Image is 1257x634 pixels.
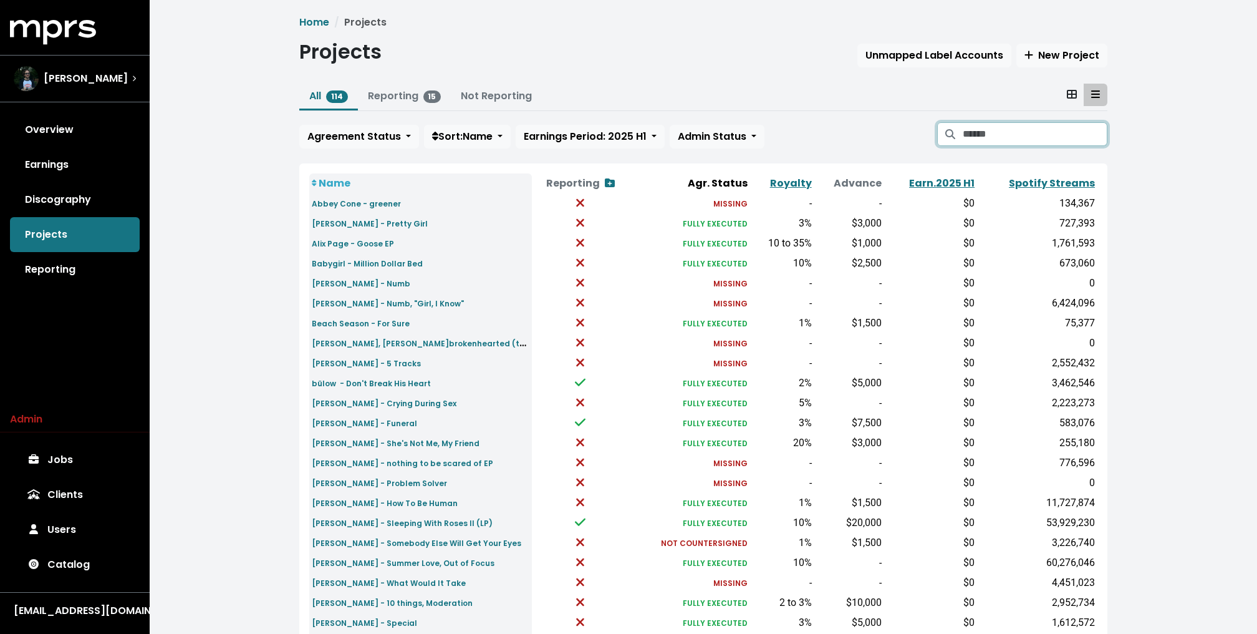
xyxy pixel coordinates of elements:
[299,40,382,64] h1: Projects
[852,497,882,509] span: $1,500
[10,547,140,582] a: Catalog
[312,598,473,608] small: [PERSON_NAME] - 10 things, Moderation
[299,15,329,29] a: Home
[312,356,421,370] a: [PERSON_NAME] - 5 Tracks
[852,437,882,449] span: $3,000
[857,44,1011,67] button: Unmapped Label Accounts
[750,473,814,493] td: -
[423,90,441,103] span: 15
[10,24,96,39] a: mprs logo
[977,513,1097,533] td: 53,929,230
[814,193,884,213] td: -
[713,298,748,309] small: MISSING
[628,173,749,193] th: Agr. Status
[884,213,977,233] td: $0
[750,433,814,453] td: 20%
[884,453,977,473] td: $0
[10,442,140,477] a: Jobs
[846,517,882,529] span: $20,000
[750,573,814,593] td: -
[312,478,447,489] small: [PERSON_NAME] - Problem Solver
[977,273,1097,293] td: 0
[312,318,410,329] small: Beach Season - For Sure
[44,71,128,86] span: [PERSON_NAME]
[312,336,556,350] a: [PERSON_NAME], [PERSON_NAME]brokenhearted (together)
[312,456,493,470] a: [PERSON_NAME] - nothing to be scared of EP
[884,233,977,253] td: $0
[884,373,977,393] td: $0
[10,112,140,147] a: Overview
[532,173,629,193] th: Reporting
[750,613,814,633] td: 3%
[852,537,882,549] span: $1,500
[312,515,493,530] a: [PERSON_NAME] - Sleeping With Roses II (LP)
[713,578,748,588] small: MISSING
[312,618,417,628] small: [PERSON_NAME] - Special
[814,453,884,473] td: -
[750,333,814,353] td: -
[516,125,665,149] button: Earnings Period: 2025 H1
[852,417,882,429] span: $7,500
[977,333,1097,353] td: 0
[977,533,1097,553] td: 3,226,740
[424,125,511,149] button: Sort:Name
[750,513,814,533] td: 10%
[909,176,975,190] a: Earn.2025 H1
[312,555,494,570] a: [PERSON_NAME] - Summer Love, Out of Focus
[814,393,884,413] td: -
[312,236,394,250] a: Alix Page - Goose EP
[312,518,493,529] small: [PERSON_NAME] - Sleeping With Roses II (LP)
[977,593,1097,613] td: 2,952,734
[683,238,748,249] small: FULLY EXECUTED
[312,298,464,309] small: [PERSON_NAME] - Numb, "Girl, I Know"
[661,538,748,549] small: NOT COUNTERSIGNED
[977,493,1097,513] td: 11,727,874
[750,413,814,433] td: 3%
[977,313,1097,333] td: 75,377
[312,296,464,310] a: [PERSON_NAME] - Numb, "Girl, I Know"
[683,498,748,509] small: FULLY EXECUTED
[814,333,884,353] td: -
[299,15,1107,30] nav: breadcrumb
[814,273,884,293] td: -
[312,358,421,369] small: [PERSON_NAME] - 5 Tracks
[750,193,814,213] td: -
[713,338,748,349] small: MISSING
[309,173,532,193] th: Name
[977,193,1097,213] td: 134,367
[884,553,977,573] td: $0
[10,147,140,182] a: Earnings
[1024,48,1099,62] span: New Project
[852,317,882,329] span: $1,500
[312,276,410,290] a: [PERSON_NAME] - Numb
[884,313,977,333] td: $0
[884,393,977,413] td: $0
[10,182,140,217] a: Discography
[977,413,1097,433] td: 583,076
[852,237,882,249] span: $1,000
[750,533,814,553] td: 1%
[312,595,473,610] a: [PERSON_NAME] - 10 things, Moderation
[977,353,1097,373] td: 2,552,432
[683,518,748,529] small: FULLY EXECUTED
[312,558,494,568] small: [PERSON_NAME] - Summer Love, Out of Focus
[312,396,456,410] a: [PERSON_NAME] - Crying During Sex
[368,89,441,103] a: Reporting15
[750,493,814,513] td: 1%
[977,233,1097,253] td: 1,761,593
[884,273,977,293] td: $0
[683,418,748,429] small: FULLY EXECUTED
[10,512,140,547] a: Users
[750,253,814,273] td: 10%
[884,613,977,633] td: $0
[750,233,814,253] td: 10 to 35%
[1067,89,1077,99] svg: Card View
[884,353,977,373] td: $0
[312,475,447,490] a: [PERSON_NAME] - Problem Solver
[683,598,748,608] small: FULLY EXECUTED
[312,498,458,509] small: [PERSON_NAME] - How To Be Human
[312,538,521,549] small: [PERSON_NAME] - Somebody Else Will Get Your Eyes
[524,129,647,144] span: Earnings Period: 2025 H1
[14,66,39,91] img: The selected account / producer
